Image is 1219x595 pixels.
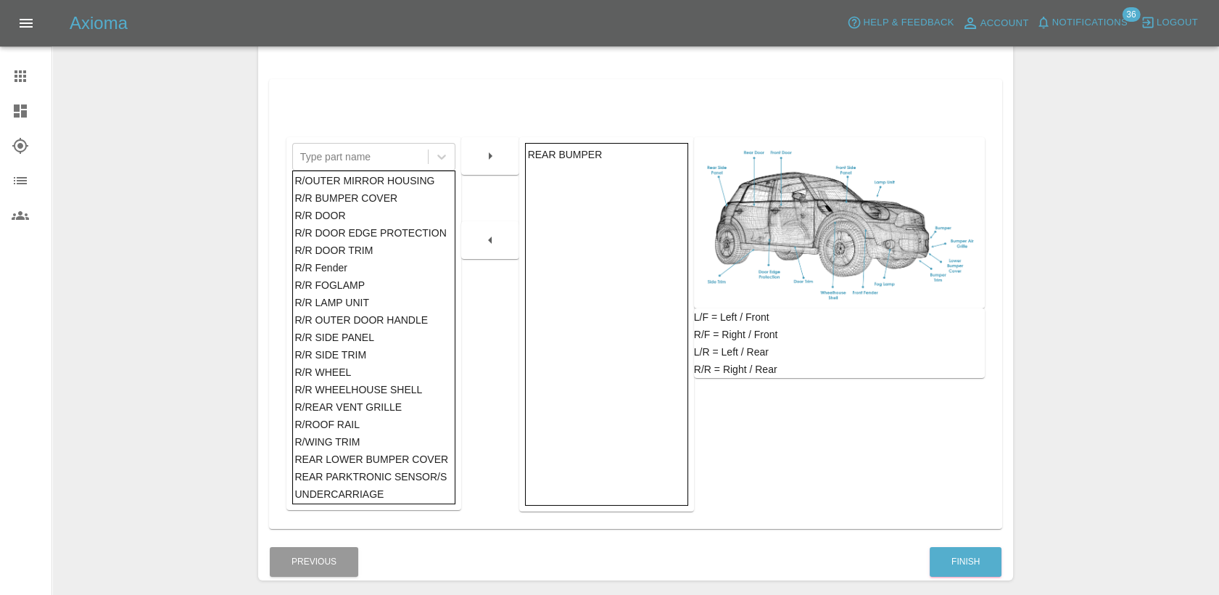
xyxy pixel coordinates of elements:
div: R/R DOOR [294,207,453,224]
h5: Axioma [70,12,128,35]
div: R/R SIDE PANEL [294,329,453,346]
div: REAR LOWER BUMPER COVER [294,451,453,468]
div: R/R DOOR EDGE PROTECTION [294,224,453,242]
button: Open drawer [9,6,44,41]
div: R/REAR VENT GRILLE [294,398,453,416]
button: Help & Feedback [843,12,957,34]
div: L/F = Left / Front R/F = Right / Front L/R = Left / Rear R/R = Right / Rear [694,308,985,378]
button: Notifications [1033,12,1131,34]
div: R/R Fender [294,259,453,276]
div: R/R DOOR TRIM [294,242,453,259]
div: REAR PARKTRONIC SENSOR/S [294,468,453,485]
div: R/R FOGLAMP [294,276,453,294]
span: 36 [1122,7,1140,22]
span: Logout [1157,15,1198,31]
span: Help & Feedback [863,15,954,31]
img: car [700,143,979,303]
div: R/R SIDE TRIM [294,346,453,364]
button: Logout [1137,12,1202,34]
div: REAR BUMPER [528,146,686,163]
div: R/OUTER MIRROR HOUSING [294,172,453,189]
button: Previous [270,547,358,577]
div: R/R LAMP UNIT [294,294,453,311]
div: R/R WHEEL [294,364,453,381]
div: R/ROOF RAIL [294,416,453,433]
button: Finish [930,547,1001,577]
div: R/R OUTER DOOR HANDLE [294,311,453,329]
div: R/WING TRIM [294,433,453,451]
div: UNDERCARRIAGE [294,485,453,503]
span: Notifications [1052,15,1128,31]
a: Account [958,12,1033,35]
span: Account [980,15,1029,32]
div: R/R WHEELHOUSE SHELL [294,381,453,398]
div: R/R BUMPER COVER [294,189,453,207]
